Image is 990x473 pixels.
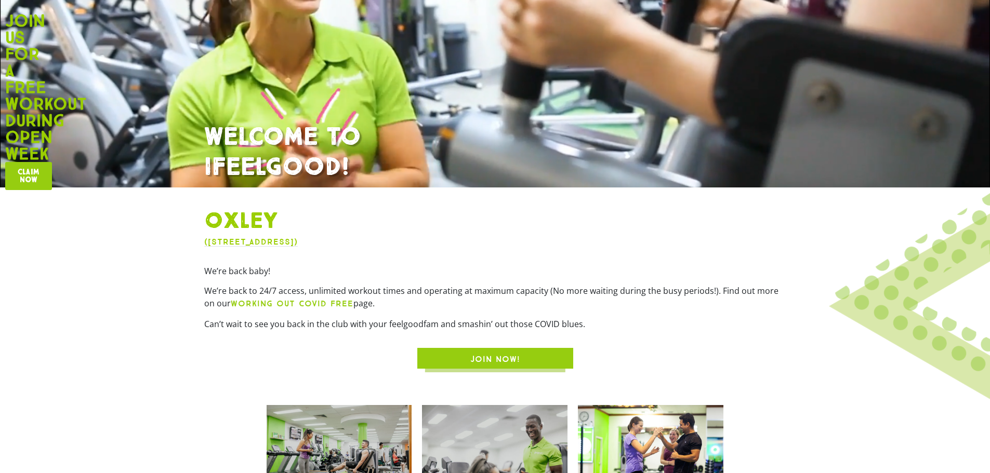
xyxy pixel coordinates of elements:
span: Claim now [18,168,39,184]
b: WORKING OUT COVID FREE [231,299,353,308]
a: ([STREET_ADDRESS]) [204,237,298,247]
span: JOIN NOW! [470,353,520,366]
p: We’re back to 24/7 access, unlimited workout times and operating at maximum capacity (No more wai... [204,285,786,310]
a: WORKING OUT COVID FREE [231,298,353,309]
a: Claim now [5,162,52,190]
h1: WELCOME TO IFEELGOOD! [204,123,786,182]
a: JOIN NOW! [417,348,573,369]
p: We’re back baby! [204,265,786,277]
h1: Oxley [204,208,786,235]
h2: Join us for a free workout during open week [5,12,47,162]
p: Can’t wait to see you back in the club with your feelgoodfam and smashin’ out those COVID blues. [204,318,786,330]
